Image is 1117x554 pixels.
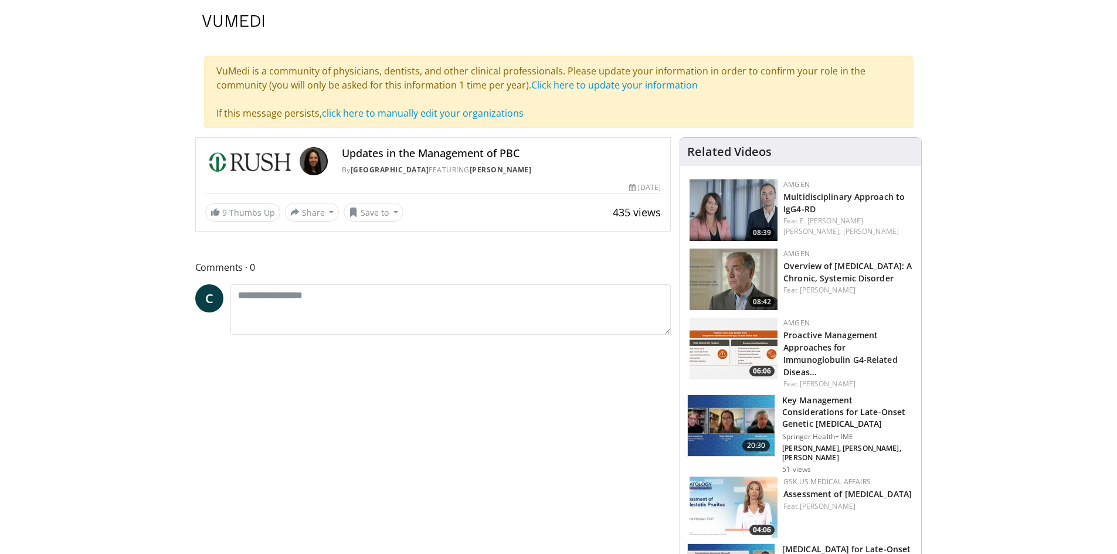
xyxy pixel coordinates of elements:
p: Deepak Joshi [782,444,914,463]
div: Feat. [783,216,912,237]
a: Click here to update your information [531,79,698,91]
a: Proactive Management Approaches for Immunoglobulin G4-Related Diseas… [783,329,898,378]
div: Feat. [783,285,912,295]
button: Save to [344,203,403,222]
a: [PERSON_NAME] [843,226,899,236]
div: By FEATURING [342,165,661,175]
a: Assessment of [MEDICAL_DATA] [783,488,912,499]
a: [PERSON_NAME] [800,285,855,295]
a: [PERSON_NAME] [470,165,532,175]
a: Amgen [783,249,810,259]
a: 08:39 [690,179,778,241]
img: 04ce378e-5681-464e-a54a-15375da35326.png.150x105_q85_crop-smart_upscale.png [690,179,778,241]
h3: Key Management Considerations for Late-Onset Genetic [MEDICAL_DATA] [782,395,914,430]
img: 40cb7efb-a405-4d0b-b01f-0267f6ac2b93.png.150x105_q85_crop-smart_upscale.png [690,249,778,310]
span: 06:06 [749,366,775,376]
a: GSK US Medical Affairs [783,477,871,487]
a: 08:42 [690,249,778,310]
h4: Related Videos [687,145,772,159]
span: 20:30 [742,440,770,451]
div: VuMedi is a community of physicians, dentists, and other clinical professionals. Please update yo... [204,56,914,128]
a: 9 Thumbs Up [205,203,280,222]
img: 31b7e813-d228-42d3-be62-e44350ef88b5.jpg.150x105_q85_crop-smart_upscale.jpg [690,477,778,538]
a: Amgen [783,318,810,328]
img: VuMedi Logo [202,15,264,27]
span: 04:06 [749,525,775,535]
p: 51 views [782,465,811,474]
a: [GEOGRAPHIC_DATA] [351,165,429,175]
a: Overview of [MEDICAL_DATA]: A Chronic, Systemic Disorder [783,260,912,284]
a: click here to manually edit your organizations [322,107,524,120]
span: 9 [222,207,227,218]
a: C [195,284,223,312]
a: Multidisciplinary Approach to IgG4-RD [783,191,905,215]
span: Comments 0 [195,260,671,275]
p: Springer Health+ IME [782,432,914,441]
a: Amgen [783,179,810,189]
a: E. [PERSON_NAME] [PERSON_NAME], [783,216,863,236]
img: Avatar [300,147,328,175]
img: beaec1a9-1a09-4975-8157-4df5edafc3c8.150x105_q85_crop-smart_upscale.jpg [688,395,775,456]
span: 08:42 [749,297,775,307]
div: Feat. [783,379,912,389]
h4: Updates in the Management of PBC [342,147,661,160]
img: b07e8bac-fd62-4609-bac4-e65b7a485b7c.png.150x105_q85_crop-smart_upscale.png [690,318,778,379]
a: 04:06 [690,477,778,538]
a: 20:30 Key Management Considerations for Late-Onset Genetic [MEDICAL_DATA] Springer Health+ IME [P... [687,395,914,474]
button: Share [285,203,339,222]
div: [DATE] [629,182,661,193]
span: 08:39 [749,227,775,238]
h3: Proactive Management Approaches for Immunoglobulin G4-Related Disease (IgG4-RD) [783,328,912,378]
div: Feat. [783,501,912,512]
span: 435 views [613,205,661,219]
a: [PERSON_NAME] [800,501,855,511]
a: 06:06 [690,318,778,379]
a: [PERSON_NAME] [800,379,855,389]
img: Rush University Medical Center [205,147,295,175]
